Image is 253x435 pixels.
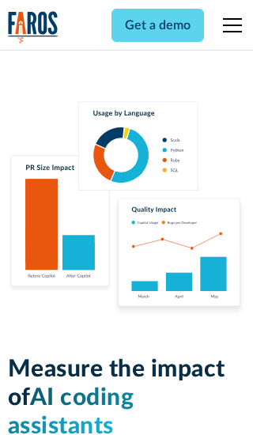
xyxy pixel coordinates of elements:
[8,101,246,317] img: Charts tracking GitHub Copilot's usage and impact on velocity and quality
[8,11,59,43] a: home
[8,11,59,43] img: Logo of the analytics and reporting company Faros.
[213,6,245,44] div: menu
[111,9,204,42] a: Get a demo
